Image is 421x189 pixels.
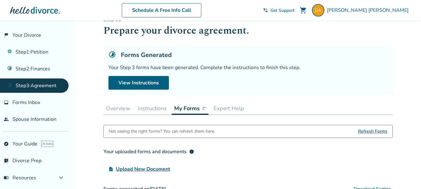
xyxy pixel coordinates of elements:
[108,76,169,90] a: View Instructions
[270,7,294,13] span: Get Support
[135,102,169,115] button: Instructions
[57,174,65,182] span: expand_more
[172,102,208,115] button: My Forms
[4,141,9,146] span: explore
[358,125,387,138] span: Refresh Forms
[4,175,9,180] span: menu_book
[202,106,206,110] img: ...
[122,3,201,17] a: Schedule A Free Info Call
[4,174,36,181] span: Resources
[211,102,246,115] button: Expert Help
[189,149,194,154] span: info
[299,7,307,14] span: shopping_cart
[103,23,393,38] h1: Prepare your divorce agreement.
[263,8,268,13] span: phone_in_talk
[41,141,53,147] span: AI beta
[12,99,40,106] span: Forms Inbox
[263,7,294,13] a: phone_in_talkGet Support
[327,7,411,14] span: [PERSON_NAME] [PERSON_NAME]
[4,158,9,163] span: list_alt_check
[390,159,421,189] iframe: Chat Widget
[103,148,194,155] div: Your uploaded forms and documents
[312,4,324,17] img: widespreadpicnic@hotmail.com
[4,117,9,122] span: people
[108,64,388,71] div: Your Step 3 forms have been generated. Complete the instructions to finish this step.
[109,125,215,138] div: Not seeing the right forms? You can refresh them here.
[121,51,172,59] h5: Forms Generated
[4,33,9,38] span: flag_2
[4,100,9,105] span: inbox
[116,165,170,173] span: Upload New Document
[103,102,133,115] button: Overview
[108,167,113,172] span: upload_file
